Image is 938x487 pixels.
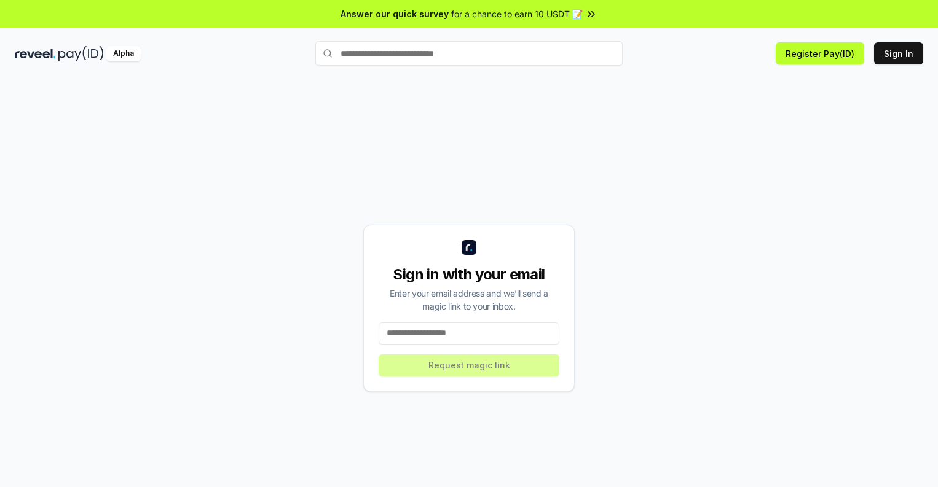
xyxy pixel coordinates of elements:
button: Register Pay(ID) [776,42,864,64]
img: logo_small [462,240,476,255]
div: Sign in with your email [379,265,559,284]
span: Answer our quick survey [341,7,449,20]
div: Enter your email address and we’ll send a magic link to your inbox. [379,287,559,313]
span: for a chance to earn 10 USDT 📝 [451,7,583,20]
img: pay_id [58,46,104,61]
img: reveel_dark [15,46,56,61]
div: Alpha [106,46,141,61]
button: Sign In [874,42,923,64]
